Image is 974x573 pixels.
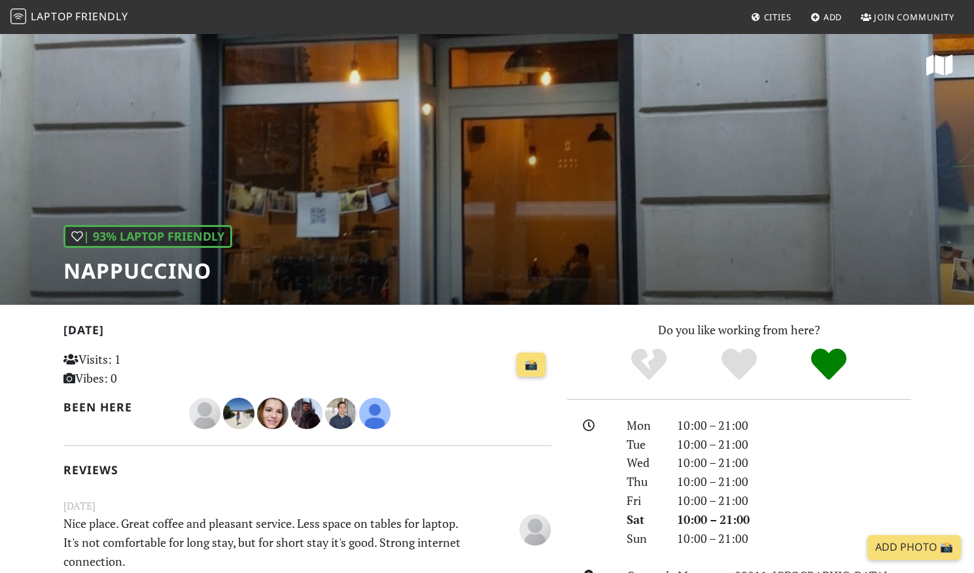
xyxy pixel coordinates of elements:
a: Add Photo 📸 [867,535,961,560]
p: Do you like working from here? [567,321,911,339]
span: Vašek Rosocha [519,520,551,536]
span: Neus agüera valls [257,404,291,420]
div: Thu [619,472,669,491]
div: Fri [619,491,669,510]
a: LaptopFriendly LaptopFriendly [10,6,128,29]
span: Add [824,11,843,23]
div: 10:00 – 21:00 [669,453,919,472]
div: 10:00 – 21:00 [669,472,919,491]
h2: [DATE] [63,323,551,342]
span: Cities [764,11,791,23]
span: Wiktoria Leśniewska [223,404,257,420]
a: Add [805,5,848,29]
img: LaptopFriendly [10,9,26,24]
img: 824-celina.jpg [359,398,391,429]
h2: Been here [63,400,174,414]
small: [DATE] [56,498,559,514]
div: 10:00 – 21:00 [669,416,919,435]
span: Join Community [874,11,954,23]
span: Friendly [75,9,128,24]
img: blank-535327c66bd565773addf3077783bbfce4b00ec00e9fd257753287c682c7fa38.png [519,514,551,546]
span: celina lipinska [359,404,391,420]
div: Mon [619,416,669,435]
div: 10:00 – 21:00 [669,491,919,510]
a: Join Community [856,5,960,29]
span: Vašek Rosocha [189,404,223,420]
div: Definitely! [784,347,874,383]
span: Laptop [31,9,73,24]
div: Tue [619,435,669,454]
span: Matt Young [291,404,325,420]
h2: Reviews [63,463,551,477]
div: Sun [619,529,669,548]
div: 10:00 – 21:00 [669,435,919,454]
img: blank-535327c66bd565773addf3077783bbfce4b00ec00e9fd257753287c682c7fa38.png [189,398,220,429]
img: 1078-victor.jpg [325,398,357,429]
h1: Nappuccino [63,258,232,283]
div: Yes [694,347,784,383]
img: 1411-neus.jpg [257,398,288,429]
div: No [604,347,694,383]
div: Wed [619,453,669,472]
img: 1550-wiktoria.jpg [223,398,254,429]
p: Visits: 1 Vibes: 0 [63,350,216,388]
div: Sat [619,510,669,529]
div: In general, do you like working from here? [63,225,232,248]
span: Victor Piella [325,404,359,420]
div: 10:00 – 21:00 [669,529,919,548]
a: 📸 [517,353,546,377]
p: Nice place. Great coffee and pleasant service. Less space on tables for laptop. It's not comforta... [56,514,476,570]
div: 10:00 – 21:00 [669,510,919,529]
img: 1318-matt.jpg [291,398,322,429]
a: Cities [746,5,797,29]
